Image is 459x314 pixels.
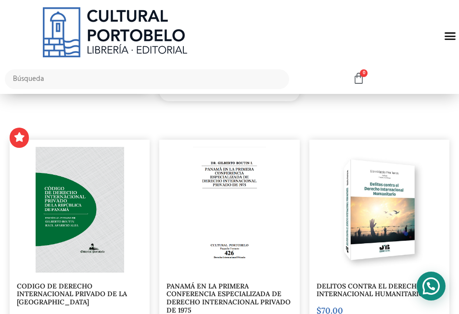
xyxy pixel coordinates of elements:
input: Búsqueda [5,69,289,89]
a: CODIGO DE DERECHO INTERNACIONAL PRIVADO DE LA [GEOGRAPHIC_DATA] [17,282,127,307]
span: 0 [360,69,368,77]
img: 978-84-19580-52-8 [327,147,432,273]
img: 426-2.png [193,147,266,273]
a: DELITOS CONTRA EL DERECHO INTERNACIONAL HUMANITARIO [317,282,424,299]
img: Screen_Shot_2019-06-11_at_12.31.37_PM-2.png [36,147,124,273]
div: Contactar por WhatsApp [417,272,446,301]
a: 0 [353,72,365,85]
